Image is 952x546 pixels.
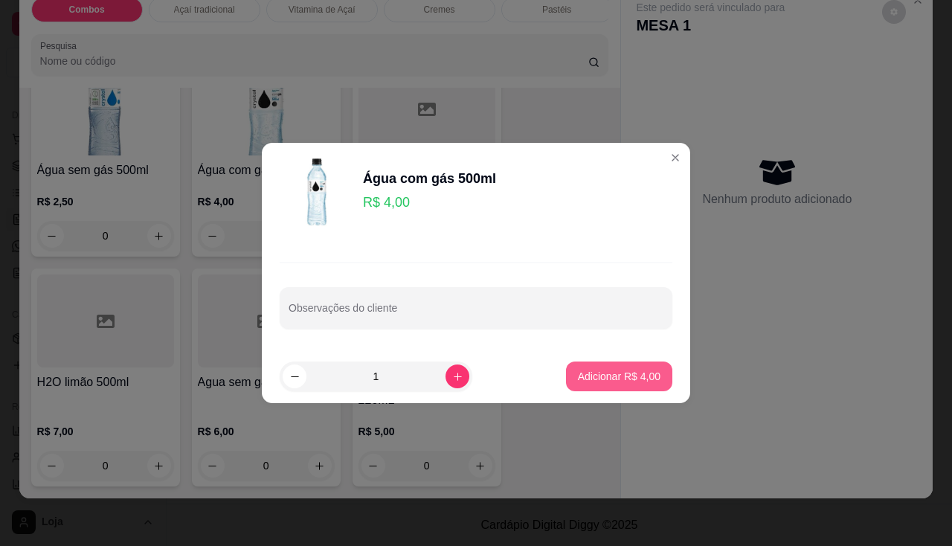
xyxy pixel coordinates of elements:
[363,192,496,213] p: R$ 4,00
[283,364,306,388] button: decrease-product-quantity
[289,306,663,321] input: Observações do cliente
[663,146,687,170] button: Close
[578,369,660,384] p: Adicionar R$ 4,00
[363,168,496,189] div: Água com gás 500ml
[280,155,354,229] img: product-image
[446,364,469,388] button: increase-product-quantity
[566,362,672,391] button: Adicionar R$ 4,00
